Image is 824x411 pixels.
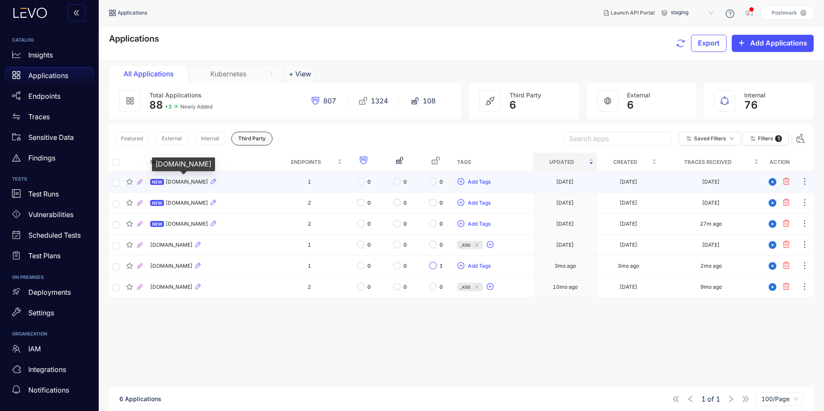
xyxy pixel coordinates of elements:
button: plus-circleAdd Tags [457,217,491,231]
span: 0 [367,221,371,227]
span: + 3 [165,104,172,110]
span: Filters [758,136,773,142]
button: plusAdd Applications [732,35,814,52]
span: ellipsis [800,261,809,271]
span: 0 [403,263,407,269]
button: plus-circle [486,280,497,294]
button: play-circle [766,259,779,273]
span: Applications [109,33,159,44]
button: ellipsis [800,259,809,273]
button: play-circle [766,196,779,210]
button: ellipsis [800,175,809,189]
button: ellipsis [800,196,809,210]
th: Action [762,153,797,172]
span: 0 [367,200,371,206]
button: play-circle [766,280,779,294]
span: ellipsis [800,219,809,229]
span: double-left [73,9,80,17]
span: play-circle [766,178,779,186]
div: [DATE] [556,242,574,248]
div: [DATE] [620,284,637,290]
th: Name [147,153,273,172]
span: Export [698,39,720,47]
span: warning [12,154,21,162]
span: Updated [536,157,587,167]
span: NEW [150,221,164,227]
p: IAM [28,345,41,353]
span: Newly Added [180,104,212,110]
p: Notifications [28,386,69,394]
span: plus [738,39,745,47]
p: Insights [28,51,53,59]
h6: ON PREMISES [12,275,87,280]
h6: TESTS [12,177,87,182]
a: IAM [5,340,94,361]
span: ellipsis [800,177,809,187]
td: 2 [273,214,346,235]
p: Sensitive Data [28,133,74,141]
span: [DOMAIN_NAME] [150,263,193,269]
span: _k8s [460,283,471,291]
div: 10mo ago [553,284,578,290]
td: 1 [273,235,346,256]
p: Vulnerabilities [28,211,73,218]
a: Notifications [5,381,94,402]
td: 2 [273,193,346,214]
button: Export [691,35,727,52]
a: Scheduled Tests [5,227,94,248]
span: Internal [744,91,766,99]
p: Test Plans [28,252,61,260]
button: Add tab [285,65,315,82]
p: Poshmark [772,10,797,16]
span: plus-circle [457,178,464,186]
th: Endpoints [273,153,346,172]
a: Integrations [5,361,94,381]
span: 108 [423,97,436,105]
h6: ORGANIZATION [12,332,87,337]
span: swap [12,112,21,121]
span: play-circle [766,220,779,228]
button: Launch API Portal [597,6,661,20]
button: Internal [194,132,226,145]
span: 1 [775,135,782,142]
div: [DATE] [556,200,574,206]
span: star [126,199,133,206]
span: Launch API Portal [611,10,654,16]
span: 1 [439,263,443,269]
span: 807 [323,97,336,105]
span: 0 [403,221,407,227]
div: [DOMAIN_NAME] [152,157,215,171]
p: Settings [28,309,54,317]
a: Endpoints [5,88,94,108]
div: [DATE] [620,179,637,185]
span: play-circle [766,241,779,249]
span: down [730,136,734,141]
span: 0 [367,263,371,269]
p: Test Runs [28,190,59,198]
span: 0 [367,179,371,185]
a: Applications [5,67,94,88]
span: [DOMAIN_NAME] [150,284,193,290]
span: close [474,285,480,289]
div: [DATE] [620,221,637,227]
span: 0 [367,284,371,290]
div: 27m ago [700,221,722,227]
span: Internal [201,136,219,142]
a: Sensitive Data [5,129,94,149]
a: Deployments [5,284,94,304]
div: [DATE] [556,179,574,185]
button: plus-circleAdd Tags [457,175,491,189]
span: Add Tags [468,200,491,206]
span: 0 [403,284,407,290]
button: ellipsis [800,280,809,294]
span: star [126,242,133,248]
span: 6 [509,99,516,111]
span: 6 [627,99,634,111]
div: [DATE] [702,179,720,185]
div: [DATE] [702,200,720,206]
button: plus-circleAdd Tags [457,196,491,210]
span: staging [671,6,715,20]
div: [DATE] [620,200,637,206]
span: star [126,221,133,227]
span: Add Tags [468,179,491,185]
